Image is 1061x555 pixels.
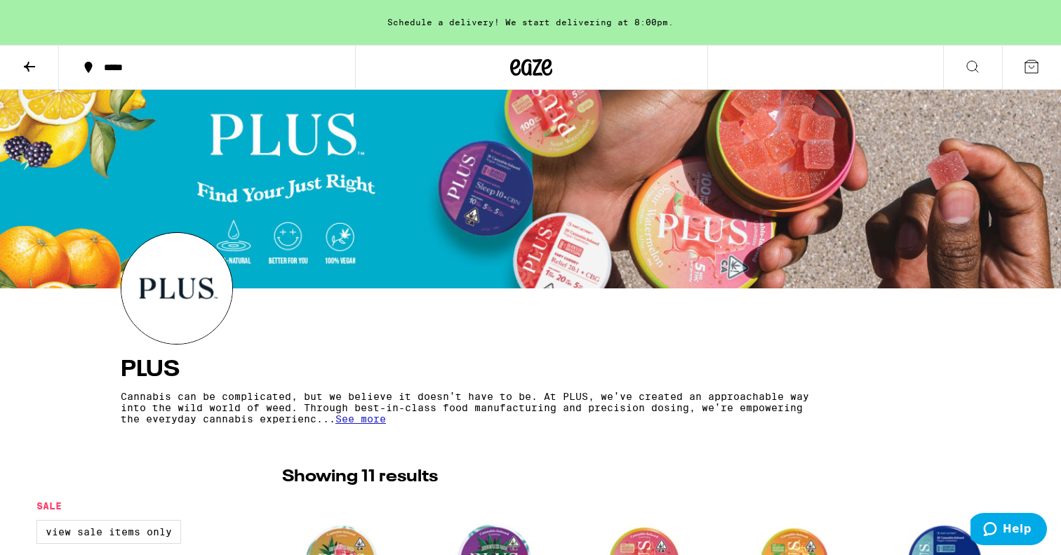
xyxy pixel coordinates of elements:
p: Showing 11 results [282,465,438,489]
img: PLUS logo [121,233,232,344]
p: Cannabis can be complicated, but we believe it doesn’t have to be. At PLUS, we’ve created an appr... [121,391,817,424]
span: See more [335,413,386,424]
h4: PLUS [121,359,940,381]
legend: Sale [36,500,62,511]
iframe: Opens a widget where you can find more information [970,513,1047,548]
label: View Sale Items Only [36,520,181,544]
